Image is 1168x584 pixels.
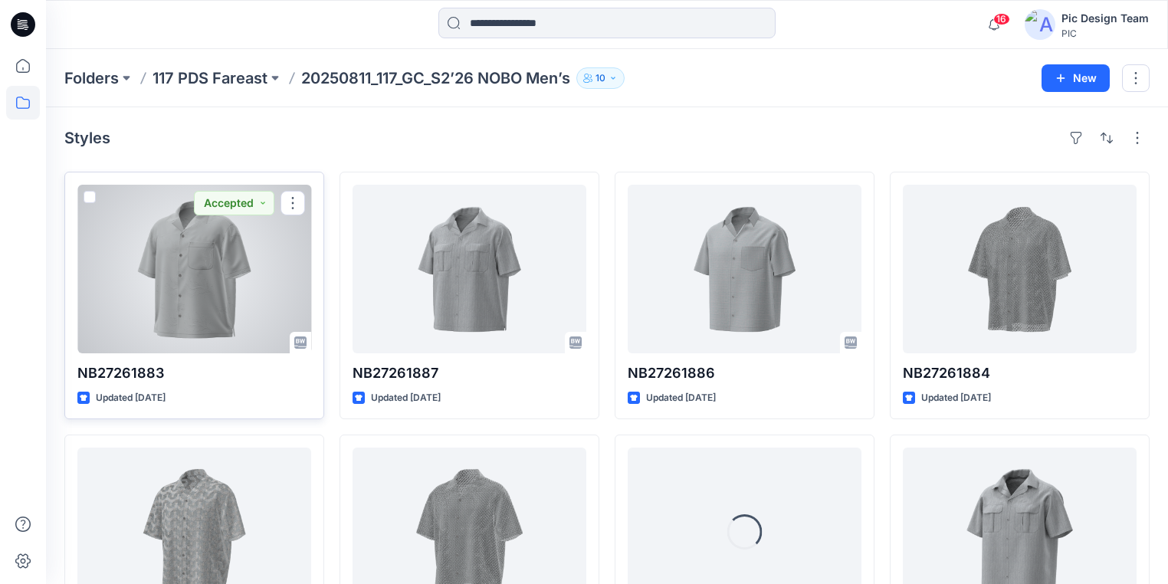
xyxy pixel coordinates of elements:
a: 117 PDS Fareast [153,67,267,89]
img: avatar [1025,9,1055,40]
div: PIC [1061,28,1149,39]
p: 20250811_117_GC_S2’26 NOBO Men’s [301,67,570,89]
p: NB27261887 [353,363,586,384]
p: 10 [595,70,605,87]
a: NB27261886 [628,185,861,353]
p: NB27261883 [77,363,311,384]
p: NB27261884 [903,363,1137,384]
a: NB27261887 [353,185,586,353]
p: Updated [DATE] [371,390,441,406]
a: NB27261884 [903,185,1137,353]
button: 10 [576,67,625,89]
p: NB27261886 [628,363,861,384]
div: Pic Design Team [1061,9,1149,28]
p: Updated [DATE] [921,390,991,406]
a: NB27261883 [77,185,311,353]
span: 16 [993,13,1010,25]
p: Updated [DATE] [646,390,716,406]
a: Folders [64,67,119,89]
button: New [1042,64,1110,92]
p: Updated [DATE] [96,390,166,406]
h4: Styles [64,129,110,147]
